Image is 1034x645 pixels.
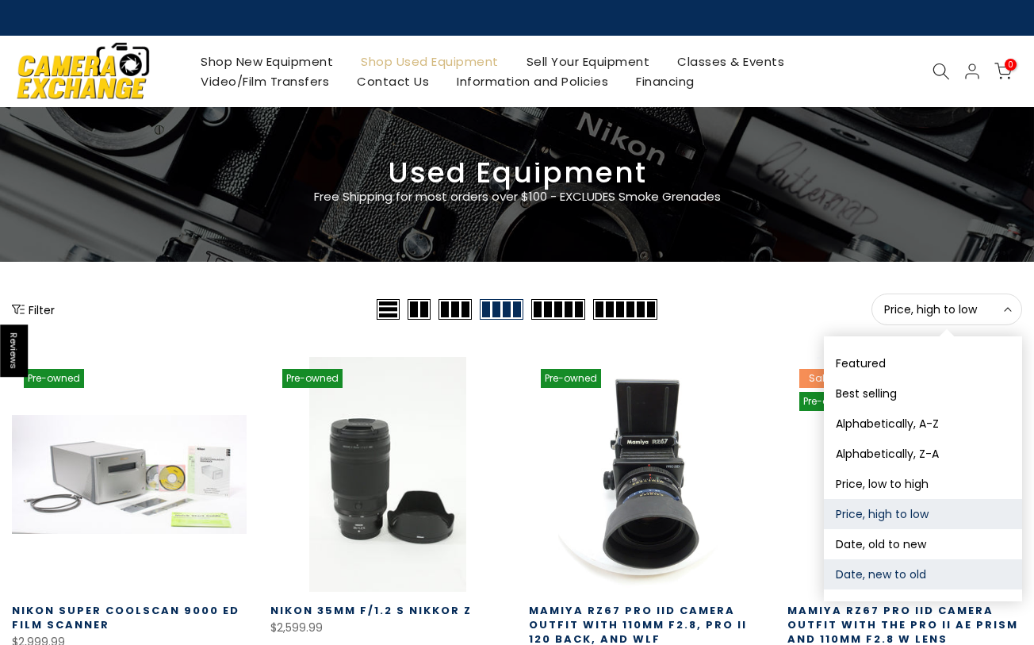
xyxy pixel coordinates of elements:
a: Contact Us [343,71,443,91]
span: Price, high to low [884,302,1009,317]
p: Free Shipping for most orders over $100 - EXCLUDES Smoke Grenades [220,187,814,206]
div: $2,599.99 [270,618,505,638]
a: Classes & Events [664,52,798,71]
span: 0 [1005,59,1017,71]
button: Alphabetically, Z-A [824,439,1022,469]
a: Nikon 35mm f/1.2 S Nikkor Z [270,603,472,618]
button: Alphabetically, A-Z [824,409,1022,439]
a: Shop New Equipment [187,52,347,71]
button: Price, high to low [824,499,1022,529]
button: Show filters [12,301,55,317]
button: Price, low to high [824,469,1022,499]
button: Featured [824,348,1022,378]
button: Best selling [824,378,1022,409]
button: Price, high to low [871,294,1022,325]
button: Date, old to new [824,529,1022,559]
a: Nikon Super Coolscan 9000 ED Film Scanner [12,603,239,632]
a: Shop Used Equipment [347,52,513,71]
a: Information and Policies [443,71,622,91]
a: Video/Film Transfers [187,71,343,91]
h3: Used Equipment [12,163,1022,183]
a: Sell Your Equipment [512,52,664,71]
button: Date, new to old [824,559,1022,589]
a: 0 [994,63,1012,80]
a: Financing [622,71,709,91]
